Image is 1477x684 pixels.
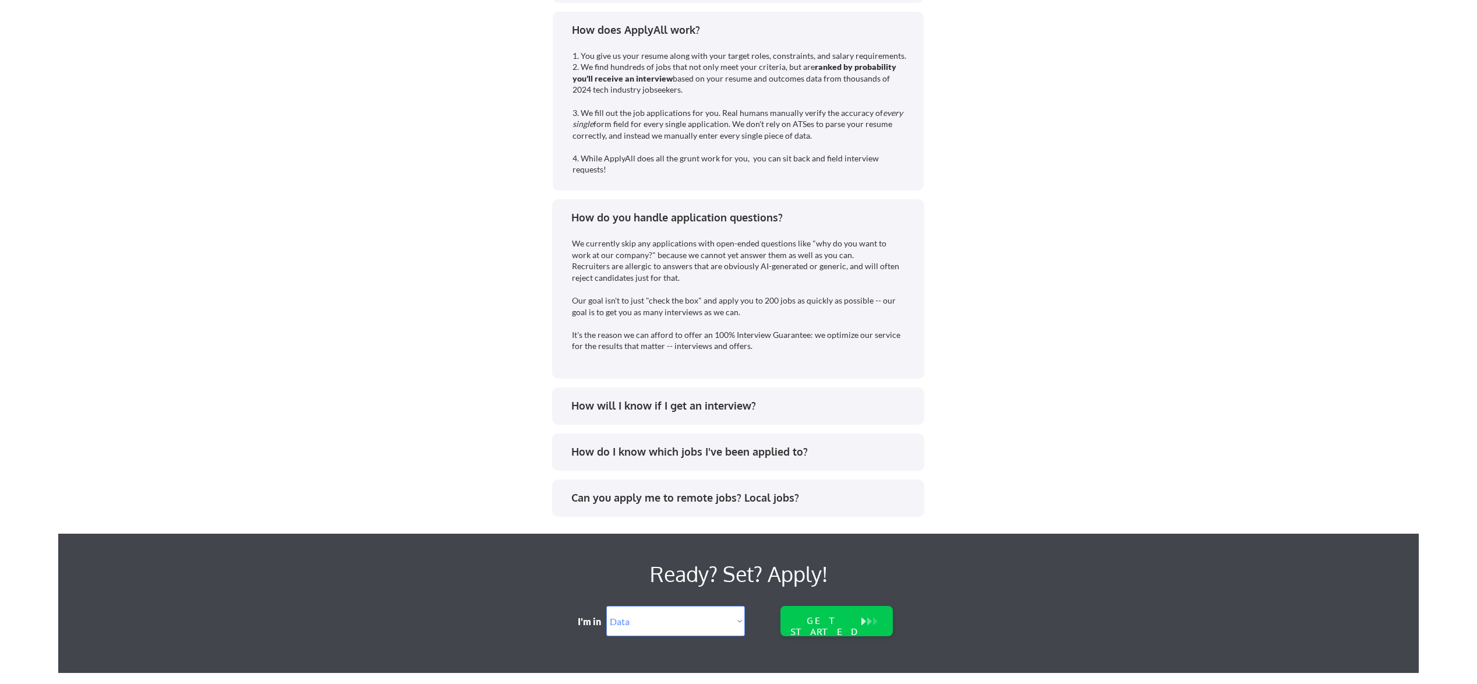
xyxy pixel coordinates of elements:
div: How does ApplyAll work? [572,23,914,37]
div: How will I know if I get an interview? [571,399,913,413]
strong: ranked by probability you'll receive an interview [573,62,898,83]
div: Ready? Set? Apply! [221,557,1256,591]
div: How do you handle application questions? [571,210,913,225]
div: How do I know which jobs I've been applied to? [571,445,913,459]
div: GET STARTED [788,615,863,637]
div: 1. You give us your resume along with your target roles, constraints, and salary requirements. 2.... [573,50,908,176]
div: I'm in [578,615,609,628]
div: Can you apply me to remote jobs? Local jobs? [571,491,913,505]
div: We currently skip any applications with open-ended questions like "why do you want to work at our... [572,238,906,352]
